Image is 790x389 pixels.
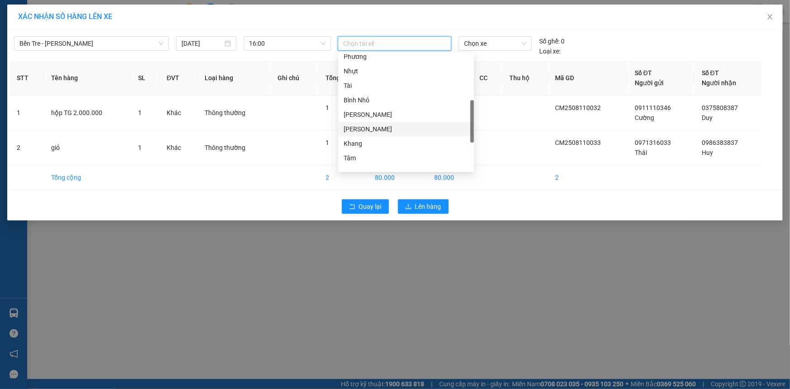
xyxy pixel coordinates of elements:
td: giỏ [44,130,131,165]
span: 0375808387 [702,104,738,111]
span: 1 [138,144,142,151]
span: Quay lại [359,202,382,211]
span: Lên hàng [415,202,441,211]
th: ĐVT [159,61,197,96]
span: close [766,13,774,20]
span: 16:00 [249,37,326,50]
th: STT [10,61,44,96]
span: rollback [349,203,355,211]
input: 11/08/2025 [182,38,223,48]
span: upload [405,203,412,211]
td: 2 [548,165,627,190]
th: Loại hàng [198,61,271,96]
span: Cường [635,114,654,121]
span: Người gửi [635,79,664,86]
div: Phương [344,52,469,62]
button: uploadLên hàng [398,199,449,214]
td: 80.000 [427,165,472,190]
td: 2 [318,165,368,190]
button: rollbackQuay lại [342,199,389,214]
span: Số ĐT [702,69,719,77]
div: Thanh [338,107,474,122]
span: 0911110346 [635,104,671,111]
div: [PERSON_NAME] [344,124,469,134]
span: CM2508110032 [555,104,601,111]
th: Tên hàng [44,61,131,96]
span: Số ĐT [635,69,652,77]
div: Nhựt [344,66,469,76]
span: Thái [635,149,647,156]
td: Thông thường [198,130,271,165]
span: Loại xe: [539,46,560,56]
th: Ghi chú [270,61,318,96]
div: Tâm [344,153,469,163]
div: Phương [338,49,474,64]
span: 0971316033 [635,139,671,146]
div: Sơn [338,165,474,180]
div: Khang [338,136,474,151]
th: Mã GD [548,61,627,96]
th: CC [472,61,502,96]
span: 1 [138,109,142,116]
span: 1 [326,139,329,146]
span: 0986383837 [702,139,738,146]
div: Sơn [344,168,469,178]
span: Bến Tre - Hồ Chí Minh [19,37,163,50]
div: Tài [344,81,469,91]
div: Linh [338,122,474,136]
td: Thông thường [198,96,271,130]
th: SL [131,61,159,96]
td: Khác [159,130,197,165]
span: 1 [326,104,329,111]
td: 80.000 [368,165,427,190]
td: 1 [10,96,44,130]
div: Bình Nhỏ [344,95,469,105]
div: Tài [338,78,474,93]
td: Khác [159,96,197,130]
div: [PERSON_NAME] [344,110,469,120]
div: 0 [539,36,565,46]
td: 2 [10,130,44,165]
span: XÁC NHẬN SỐ HÀNG LÊN XE [18,12,112,21]
span: Chọn xe [464,37,527,50]
button: Close [757,5,783,30]
div: Tâm [338,151,474,165]
span: CM2508110033 [555,139,601,146]
div: Khang [344,139,469,149]
th: Tổng SL [318,61,368,96]
div: Bình Nhỏ [338,93,474,107]
div: Nhựt [338,64,474,78]
span: Số ghế: [539,36,560,46]
span: Huy [702,149,713,156]
span: Người nhận [702,79,736,86]
td: Tổng cộng [44,165,131,190]
span: Duy [702,114,713,121]
th: Thu hộ [502,61,548,96]
td: hộp TG 2.000.000 [44,96,131,130]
